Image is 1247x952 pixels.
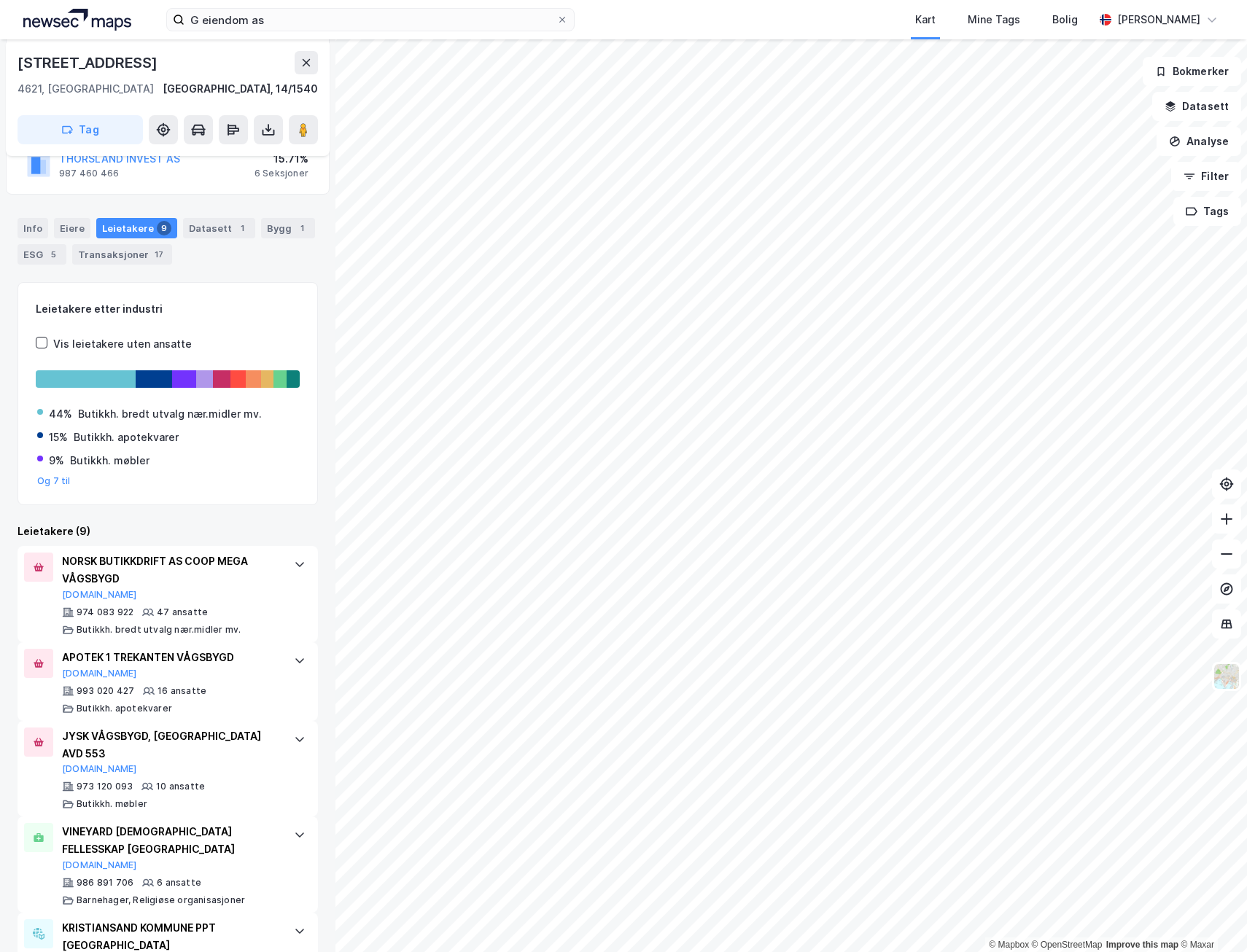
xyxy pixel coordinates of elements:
[37,475,71,487] button: Og 7 til
[62,589,137,601] button: [DOMAIN_NAME]
[77,703,172,714] div: Butikkh. apotekvarer
[968,11,1020,28] div: Mine Tags
[49,405,72,423] div: 44%
[72,244,172,265] div: Transaksjoner
[1173,197,1241,226] button: Tags
[77,798,147,810] div: Butikkh. møbler
[163,80,318,98] div: [GEOGRAPHIC_DATA], 14/1540
[235,221,249,235] div: 1
[157,221,171,235] div: 9
[62,649,279,666] div: APOTEK 1 TREKANTEN VÅGSBYGD
[261,218,315,238] div: Bygg
[62,823,279,858] div: VINEYARD [DEMOGRAPHIC_DATA] FELLESSKAP [GEOGRAPHIC_DATA]
[157,877,201,889] div: 6 ansatte
[77,894,245,906] div: Barnehager, Religiøse organisasjoner
[18,115,143,144] button: Tag
[255,168,308,179] div: 6 Seksjoner
[74,429,179,446] div: Butikkh. apotekvarer
[158,685,206,697] div: 16 ansatte
[18,244,66,265] div: ESG
[62,727,279,762] div: JYSK VÅGSBYGD, [GEOGRAPHIC_DATA] AVD 553
[59,168,119,179] div: 987 460 466
[18,80,154,98] div: 4621, [GEOGRAPHIC_DATA]
[1157,127,1241,156] button: Analyse
[62,553,279,588] div: NORSK BUTIKKDRIFT AS COOP MEGA VÅGSBYGD
[1032,940,1103,950] a: OpenStreetMap
[77,781,133,792] div: 973 120 093
[183,218,255,238] div: Datasett
[49,429,68,446] div: 15%
[70,452,149,469] div: Butikkh. møbler
[54,218,90,238] div: Eiere
[915,11,936,28] div: Kart
[295,221,309,235] div: 1
[18,523,318,540] div: Leietakere (9)
[36,300,300,318] div: Leietakere etter industri
[1213,663,1240,690] img: Z
[78,405,262,423] div: Butikkh. bredt utvalg nær.midler mv.
[77,624,241,636] div: Butikkh. bredt utvalg nær.midler mv.
[53,335,192,353] div: Vis leietakere uten ansatte
[62,763,137,775] button: [DOMAIN_NAME]
[23,9,131,31] img: logo.a4113a55bc3d86da70a041830d287a7e.svg
[184,9,556,31] input: Søk på adresse, matrikkel, gårdeiere, leietakere eller personer
[77,877,133,889] div: 986 891 706
[62,859,137,871] button: [DOMAIN_NAME]
[1117,11,1200,28] div: [PERSON_NAME]
[1152,92,1241,121] button: Datasett
[152,247,166,262] div: 17
[989,940,1029,950] a: Mapbox
[18,218,48,238] div: Info
[62,668,137,679] button: [DOMAIN_NAME]
[1171,162,1241,191] button: Filter
[46,247,61,262] div: 5
[156,781,205,792] div: 10 ansatte
[1106,940,1178,950] a: Improve this map
[1052,11,1078,28] div: Bolig
[49,452,64,469] div: 9%
[77,606,133,618] div: 974 083 922
[255,150,308,168] div: 15.71%
[96,218,177,238] div: Leietakere
[1143,57,1241,86] button: Bokmerker
[1174,882,1247,952] iframe: Chat Widget
[18,51,160,74] div: [STREET_ADDRESS]
[77,685,134,697] div: 993 020 427
[157,606,208,618] div: 47 ansatte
